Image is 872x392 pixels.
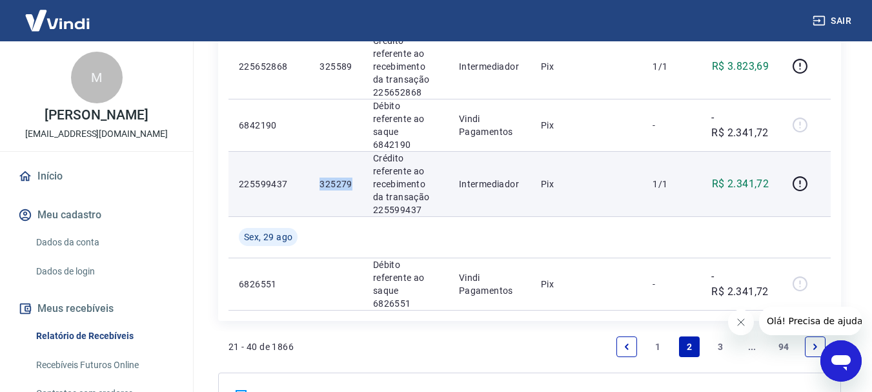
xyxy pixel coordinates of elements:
button: Sair [810,9,857,33]
p: Débito referente ao saque 6826551 [373,258,438,310]
a: Dados da conta [31,229,177,256]
a: Relatório de Recebíveis [31,323,177,349]
p: R$ 3.823,69 [712,59,769,74]
a: Dados de login [31,258,177,285]
a: Page 2 is your current page [679,336,700,357]
p: R$ 2.341,72 [712,176,769,192]
p: Crédito referente ao recebimento da transação 225599437 [373,152,438,216]
button: Meus recebíveis [15,294,177,323]
a: Next page [805,336,826,357]
span: Olá! Precisa de ajuda? [8,9,108,19]
p: -R$ 2.341,72 [711,110,769,141]
p: 1/1 [653,178,691,191]
iframe: Fechar mensagem [728,309,754,335]
p: 21 - 40 de 1866 [228,340,294,353]
a: Page 1 [648,336,669,357]
a: Recebíveis Futuros Online [31,352,177,378]
a: Previous page [616,336,637,357]
a: Início [15,162,177,191]
p: 225599437 [239,178,299,191]
p: Pix [541,60,633,73]
iframe: Botão para abrir a janela de mensagens [820,340,862,382]
button: Meu cadastro [15,201,177,229]
p: [PERSON_NAME] [45,108,148,122]
span: Sex, 29 ago [244,231,292,243]
p: Intermediador [459,178,520,191]
p: 6826551 [239,278,299,291]
p: -R$ 2.341,72 [711,269,769,300]
p: Crédito referente ao recebimento da transação 225652868 [373,34,438,99]
p: 1/1 [653,60,691,73]
p: Pix [541,278,633,291]
p: [EMAIL_ADDRESS][DOMAIN_NAME] [25,127,168,141]
p: 225652868 [239,60,299,73]
ul: Pagination [611,331,831,362]
a: Jump forward [742,336,762,357]
img: Vindi [15,1,99,40]
p: Pix [541,119,633,132]
p: Vindi Pagamentos [459,112,520,138]
div: M [71,52,123,103]
p: Vindi Pagamentos [459,271,520,297]
p: Débito referente ao saque 6842190 [373,99,438,151]
p: - [653,278,691,291]
p: 6842190 [239,119,299,132]
a: Page 94 [773,336,795,357]
p: Intermediador [459,60,520,73]
a: Page 3 [711,336,731,357]
p: 325589 [319,60,352,73]
iframe: Mensagem da empresa [759,307,862,335]
p: 325279 [319,178,352,191]
p: - [653,119,691,132]
p: Pix [541,178,633,191]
